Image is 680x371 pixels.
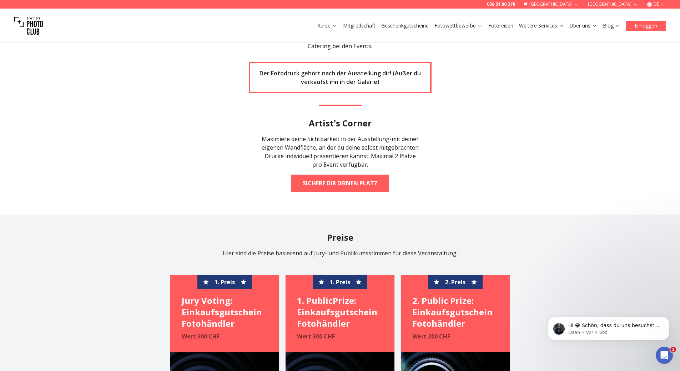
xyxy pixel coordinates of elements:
[297,295,383,329] h4: 1. PublicPrize: Einkaufsgutschein Fotohändler
[412,295,498,329] h4: 2. Public Prize: Einkaufsgutschein Fotohändler
[291,175,389,192] a: Sichere dir deinen Platz
[445,278,465,286] span: 2. Preis
[603,22,620,29] a: Blog
[317,22,337,29] a: Kurse
[434,22,483,29] a: Fotowettbewerbe
[670,347,676,352] span: 1
[256,69,424,86] h3: Der Fotodruck gehört nach der Ausstellung dir! (Außer du verkaufst ihn in der Galerie)
[600,21,623,31] button: Blog
[485,21,516,31] button: Fotoreisen
[330,278,350,286] span: 1. Preis
[626,21,666,31] button: Einloggen
[260,135,420,169] div: Maximiere deine Sichtbarkeit in der Ausstellung-mit deiner eigenen Wandfläche, an der du deine se...
[516,21,567,31] button: Weitere Services
[314,21,340,31] button: Kurse
[381,22,429,29] a: Geschenkgutscheine
[519,22,564,29] a: Weitere Services
[432,21,485,31] button: Fotowettbewerbe
[488,22,513,29] a: Fotoreisen
[182,332,268,341] p: Wert 300 CHF
[570,22,597,29] a: Über uns
[297,332,383,341] p: Wert 300 CHF
[215,278,235,286] span: 1. Preis
[14,11,43,40] img: Swiss photo club
[537,302,680,352] iframe: Intercom notifications Nachricht
[182,295,268,329] h4: Jury Voting: Einkaufsgutschein Fotohändler
[567,21,600,31] button: Über uns
[487,1,515,7] a: 058 51 00 270
[343,22,376,29] a: Mitgliedschaft
[378,21,432,31] button: Geschenkgutscheine
[412,332,498,341] p: Wert 200 CHF
[117,249,563,257] p: Hier sind die Preise basierend auf Jury- und Publikumsstimmen für diese Veranstaltung:
[340,21,378,31] button: Mitgliedschaft
[656,347,673,364] iframe: Intercom live chat
[117,232,563,243] h2: Preise
[309,117,372,129] h2: Artist's Corner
